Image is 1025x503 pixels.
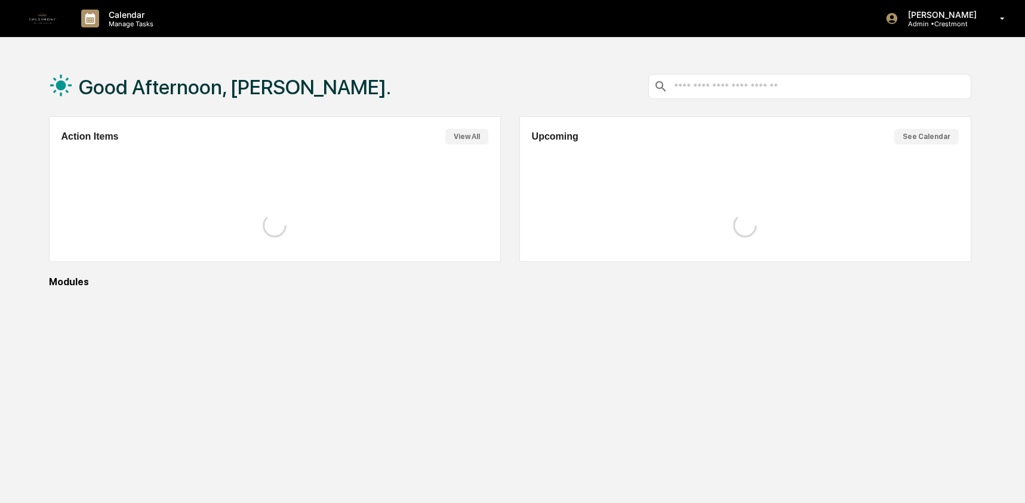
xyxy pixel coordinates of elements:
[99,10,159,20] p: Calendar
[445,129,488,144] button: View All
[99,20,159,28] p: Manage Tasks
[79,75,391,99] h1: Good Afternoon, [PERSON_NAME].
[61,131,119,142] h2: Action Items
[898,10,983,20] p: [PERSON_NAME]
[49,276,971,288] div: Modules
[898,20,983,28] p: Admin • Crestmont
[532,131,578,142] h2: Upcoming
[894,129,959,144] button: See Calendar
[29,4,57,33] img: logo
